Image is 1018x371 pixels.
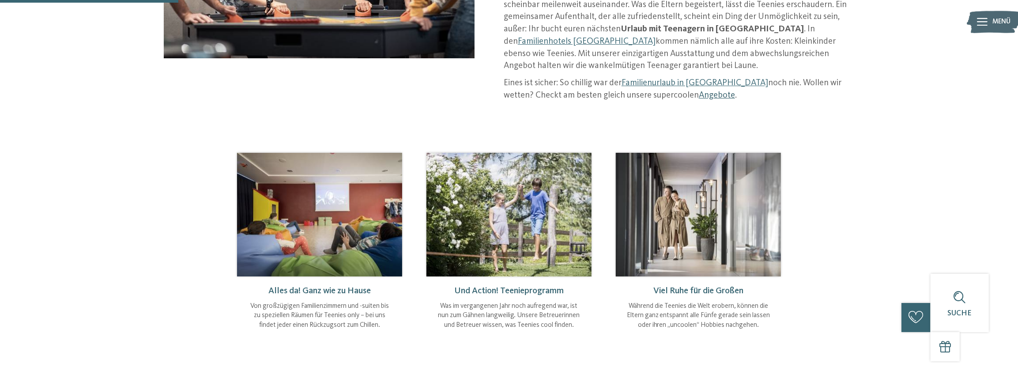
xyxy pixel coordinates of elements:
img: Urlaub mit Teenagern in Südtirol geplant? [616,153,781,276]
span: Alles da! Ganz wie zu Hause [268,287,371,295]
p: Von großzügigen Familienzimmern und -suiten bis zu speziellen Räumen für Teenies only – bei uns f... [247,302,392,330]
span: Suche [947,310,972,317]
a: Familienurlaub in [GEOGRAPHIC_DATA] [622,79,768,87]
span: Viel Ruhe für die Großen [653,287,743,295]
a: Familienhotels [GEOGRAPHIC_DATA] [518,37,656,46]
p: Eines ist sicher: So chillig war der noch nie. Wollen wir wetten? Checkt am besten gleich unsere ... [504,77,854,102]
img: Urlaub mit Teenagern in Südtirol geplant? [237,153,402,276]
p: Während die Teenies die Welt erobern, können die Eltern ganz entspannt alle Fünfe gerade sein las... [626,302,771,330]
a: Angebote [699,91,735,100]
strong: Urlaub mit Teenagern in [GEOGRAPHIC_DATA] [621,25,804,34]
p: Was im vergangenen Jahr noch aufregend war, ist nun zum Gähnen langweilig. Unsere Betreuerinnen u... [436,302,582,330]
span: Und Action! Teenieprogramm [454,287,564,295]
img: Urlaub mit Teenagern in Südtirol geplant? [426,153,592,276]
